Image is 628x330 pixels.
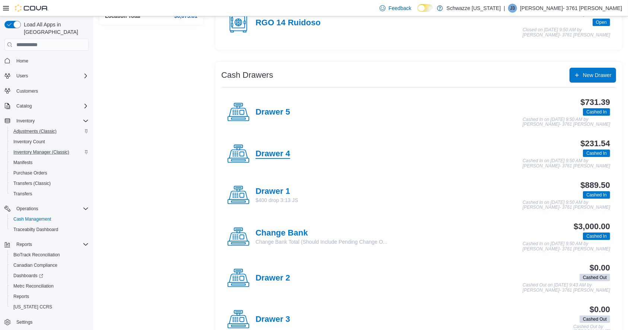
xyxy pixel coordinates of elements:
button: Transfers (Classic) [7,178,92,189]
h3: $231.54 [581,139,610,148]
h4: Drawer 1 [256,187,298,196]
span: Cashed In [583,108,610,116]
span: J3 [510,4,515,13]
h4: Change Bank [256,228,387,238]
span: Purchase Orders [13,170,47,176]
span: Inventory Manager (Classic) [10,148,89,157]
p: Cashed In on [DATE] 9:50 AM by [PERSON_NAME]- 3761 [PERSON_NAME] [523,241,610,251]
span: Catalog [16,103,32,109]
button: Catalog [13,102,35,110]
span: Home [13,56,89,65]
button: Adjustments (Classic) [7,126,92,137]
span: Home [16,58,28,64]
button: Users [13,71,31,80]
span: Dashboards [10,271,89,280]
span: Reports [10,292,89,301]
span: Cashed In [583,233,610,240]
span: Cashed Out [580,315,610,323]
span: Transfers [10,189,89,198]
span: Dashboards [13,273,43,279]
span: Inventory Count [10,137,89,146]
span: Cashed Out [583,274,607,281]
button: Reports [7,291,92,302]
h3: $731.39 [581,98,610,107]
button: Inventory [13,116,38,125]
p: Schwazze [US_STATE] [447,4,501,13]
h3: Cash Drawers [221,71,273,80]
span: Customers [16,88,38,94]
span: Traceabilty Dashboard [10,225,89,234]
button: Manifests [7,157,92,168]
a: Inventory Count [10,137,48,146]
span: Catalog [13,102,89,110]
a: Transfers (Classic) [10,179,54,188]
a: Dashboards [10,271,46,280]
p: | [504,4,505,13]
span: Load All Apps in [GEOGRAPHIC_DATA] [21,21,89,36]
span: Adjustments (Classic) [13,128,57,134]
p: Cashed In on [DATE] 9:50 AM by [PERSON_NAME]- 3761 [PERSON_NAME] [523,117,610,127]
p: Cashed In on [DATE] 9:50 AM by [PERSON_NAME]- 3761 [PERSON_NAME] [523,158,610,169]
button: Purchase Orders [7,168,92,178]
span: Reports [13,294,29,299]
span: Metrc Reconciliation [13,283,54,289]
span: Cashed In [586,150,607,157]
span: Inventory [16,118,35,124]
h4: Drawer 5 [256,108,290,117]
p: Cashed Out on [DATE] 9:43 AM by [PERSON_NAME]- 3761 [PERSON_NAME] [523,283,610,293]
button: Operations [13,204,41,213]
span: Cashed Out [583,316,607,323]
button: Cash Management [7,214,92,224]
a: Dashboards [7,270,92,281]
button: Reports [1,239,92,250]
span: Settings [13,317,89,327]
span: Cashed In [586,233,607,240]
button: Traceabilty Dashboard [7,224,92,235]
button: Reports [13,240,35,249]
a: Manifests [10,158,35,167]
a: Home [13,57,31,65]
span: Canadian Compliance [13,262,57,268]
span: Open [596,19,607,26]
a: Metrc Reconciliation [10,282,57,291]
a: Transfers [10,189,35,198]
button: Catalog [1,101,92,111]
a: Adjustments (Classic) [10,127,60,136]
span: Transfers (Classic) [10,179,89,188]
button: Customers [1,86,92,96]
span: Cash Management [10,215,89,224]
span: Cash Management [13,216,51,222]
a: Canadian Compliance [10,261,60,270]
button: Inventory [1,116,92,126]
h3: $0.00 [590,263,610,272]
a: Cash Management [10,215,54,224]
span: Canadian Compliance [10,261,89,270]
span: [US_STATE] CCRS [13,304,52,310]
span: Manifests [13,160,32,166]
button: Inventory Count [7,137,92,147]
a: Traceabilty Dashboard [10,225,61,234]
span: BioTrack Reconciliation [10,250,89,259]
a: [US_STATE] CCRS [10,302,55,311]
span: Manifests [10,158,89,167]
span: Feedback [388,4,411,12]
button: Transfers [7,189,92,199]
span: Metrc Reconciliation [10,282,89,291]
span: Inventory Manager (Classic) [13,149,69,155]
a: Inventory Manager (Classic) [10,148,72,157]
a: Purchase Orders [10,169,50,177]
p: Closed on [DATE] 9:50 AM by [PERSON_NAME]- 3761 [PERSON_NAME] [523,28,610,38]
span: Cashed Out [580,274,610,281]
span: Inventory [13,116,89,125]
span: Users [16,73,28,79]
span: Settings [16,319,32,325]
span: Adjustments (Classic) [10,127,89,136]
span: Purchase Orders [10,169,89,177]
button: Home [1,55,92,66]
span: Customers [13,86,89,96]
span: Inventory Count [13,139,45,145]
span: Cashed In [586,192,607,198]
button: New Drawer [570,68,616,83]
span: Transfers [13,191,32,197]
